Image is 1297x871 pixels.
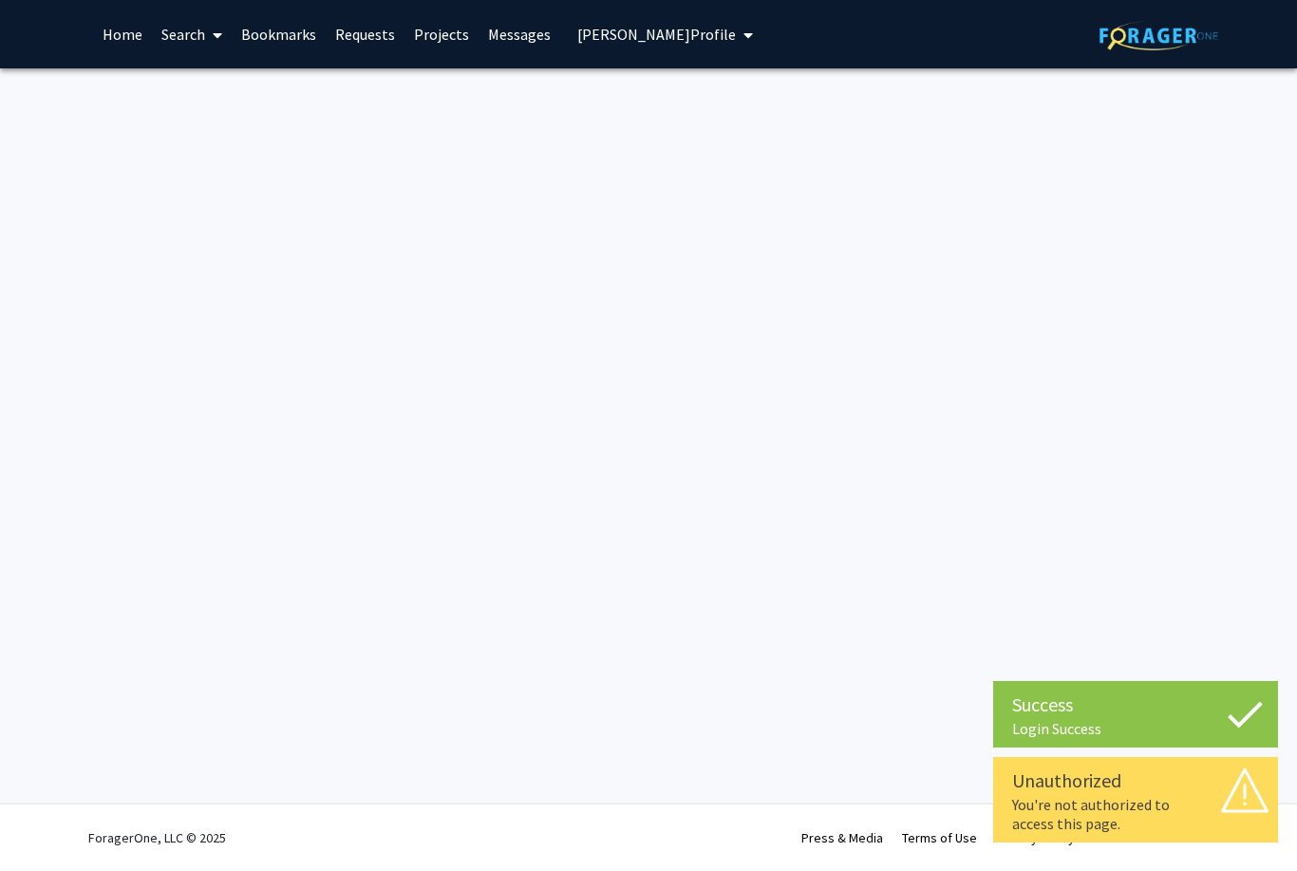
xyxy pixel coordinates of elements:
a: Messages [479,1,560,67]
div: Success [1012,691,1259,719]
div: You're not authorized to access this page. [1012,795,1259,833]
a: Press & Media [801,829,883,846]
div: Login Success [1012,719,1259,738]
a: Home [93,1,152,67]
a: Projects [404,1,479,67]
div: ForagerOne, LLC © 2025 [88,805,226,871]
a: Search [152,1,232,67]
a: Requests [326,1,404,67]
img: ForagerOne Logo [1100,21,1218,50]
a: Terms of Use [902,829,977,846]
div: Unauthorized [1012,767,1259,795]
span: [PERSON_NAME] Profile [577,25,736,44]
a: Bookmarks [232,1,326,67]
